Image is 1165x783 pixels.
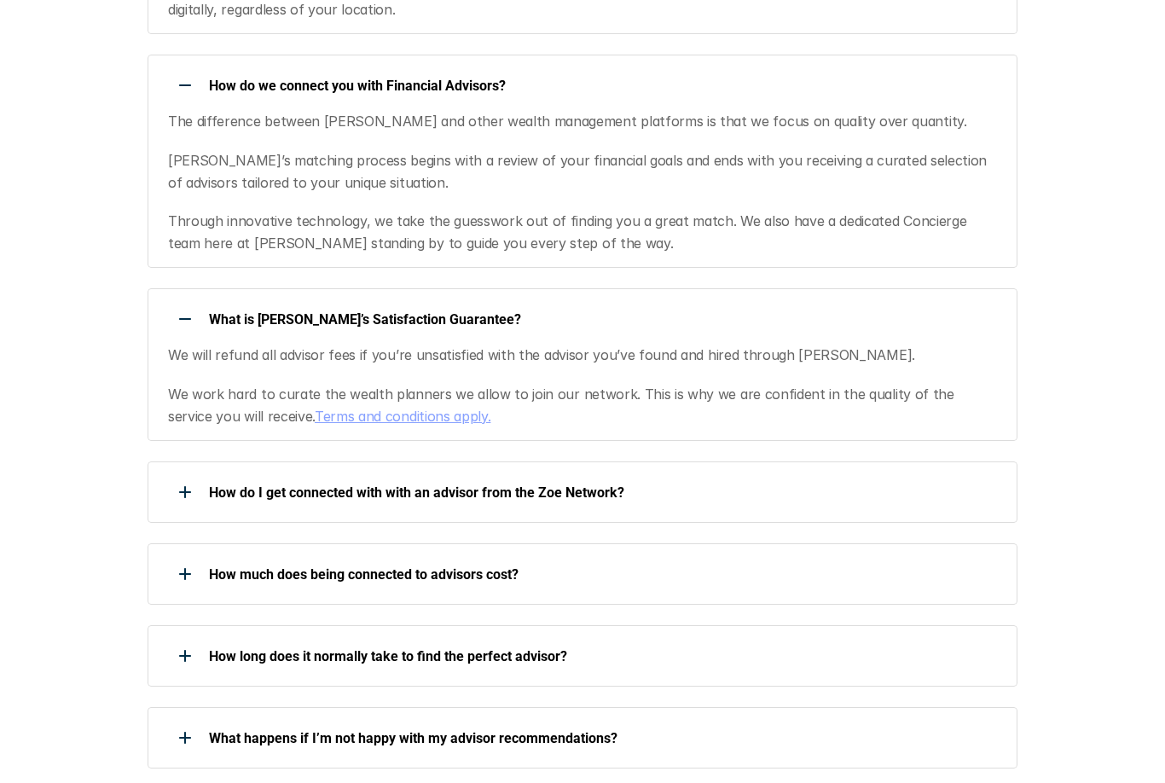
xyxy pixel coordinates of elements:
p: How do I get connected with with an advisor from the Zoe Network? [209,484,995,501]
p: Through innovative technology, we take the guesswork out of finding you a great match. We also ha... [168,211,996,254]
p: How much does being connected to advisors cost? [209,566,995,583]
p: We will refund all advisor fees if you’re unsatisfied with the advisor you’ve found and hired thr... [168,345,996,367]
p: What is [PERSON_NAME]’s Satisfaction Guarantee? [209,311,995,328]
p: What happens if I’m not happy with my advisor recommendations? [209,730,995,746]
p: We work hard to curate the wealth planners we allow to join our network. This is why we are confi... [168,384,996,427]
p: [PERSON_NAME]’s matching process begins with a review of your financial goals and ends with you r... [168,150,996,194]
p: The difference between [PERSON_NAME] and other wealth management platforms is that we focus on qu... [168,111,996,133]
p: How long does it normally take to find the perfect advisor? [209,648,995,664]
a: Terms and conditions apply. [315,408,490,425]
p: How do we connect you with Financial Advisors? [209,78,995,94]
